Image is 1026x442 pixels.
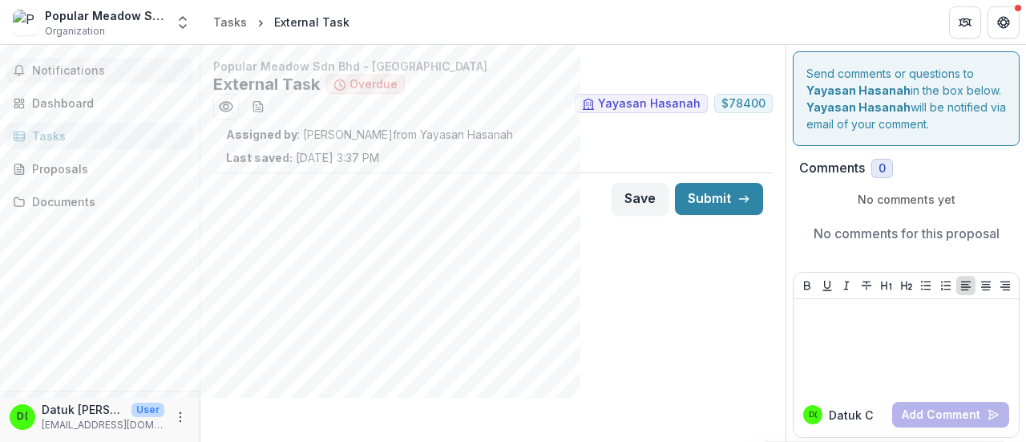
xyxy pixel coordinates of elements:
[45,7,165,24] div: Popular Meadow Sdn Bhd
[916,276,935,295] button: Bullet List
[877,276,896,295] button: Heading 1
[6,123,193,149] a: Tasks
[32,95,180,112] div: Dashboard
[892,402,1009,428] button: Add Comment
[806,83,911,97] strong: Yayasan Hasanah
[857,276,876,295] button: Strike
[171,408,190,427] button: More
[6,58,193,83] button: Notifications
[207,10,253,34] a: Tasks
[274,14,349,30] div: External Task
[988,6,1020,39] button: Get Help
[721,97,765,111] span: $ 78400
[829,407,873,424] p: Datuk C
[349,78,398,91] span: Overdue
[226,151,293,164] strong: Last saved:
[612,183,669,215] button: Save
[976,276,996,295] button: Align Center
[598,97,701,111] span: Yayasan Hasanah
[809,411,817,419] div: Datuk Chia Hui Yen (Grace)
[996,276,1015,295] button: Align Right
[32,128,180,144] div: Tasks
[6,90,193,116] a: Dashboard
[45,24,105,39] span: Organization
[897,276,916,295] button: Heading 2
[213,75,320,94] h2: External Task
[949,6,981,39] button: Partners
[32,193,180,210] div: Documents
[798,276,817,295] button: Bold
[13,10,38,35] img: Popular Meadow Sdn Bhd
[837,276,856,295] button: Italicize
[32,64,187,78] span: Notifications
[956,276,976,295] button: Align Left
[32,160,180,177] div: Proposals
[42,401,125,418] p: Datuk [PERSON_NAME] ([PERSON_NAME])
[226,128,297,141] strong: Assigned by
[799,191,1013,208] p: No comments yet
[42,418,164,432] p: [EMAIL_ADDRESS][DOMAIN_NAME]
[207,10,356,34] nav: breadcrumb
[818,276,837,295] button: Underline
[6,189,193,215] a: Documents
[213,58,773,75] p: Popular Meadow Sdn Bhd - [GEOGRAPHIC_DATA]
[793,51,1020,146] div: Send comments or questions to in the box below. will be notified via email of your comment.
[172,6,194,39] button: Open entity switcher
[17,412,28,422] div: Datuk Chia Hui Yen (Grace)
[226,149,379,166] p: [DATE] 3:37 PM
[131,403,164,417] p: User
[213,94,239,120] button: Preview 97dedc17-8fcd-495e-a6a1-ccc4f3e1171e.pdf
[675,183,763,215] button: Submit
[799,160,865,176] h2: Comments
[879,162,886,176] span: 0
[245,94,271,120] button: download-word-button
[226,126,760,143] p: : [PERSON_NAME] from Yayasan Hasanah
[6,156,193,182] a: Proposals
[814,224,1000,243] p: No comments for this proposal
[936,276,955,295] button: Ordered List
[213,14,247,30] div: Tasks
[806,100,911,114] strong: Yayasan Hasanah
